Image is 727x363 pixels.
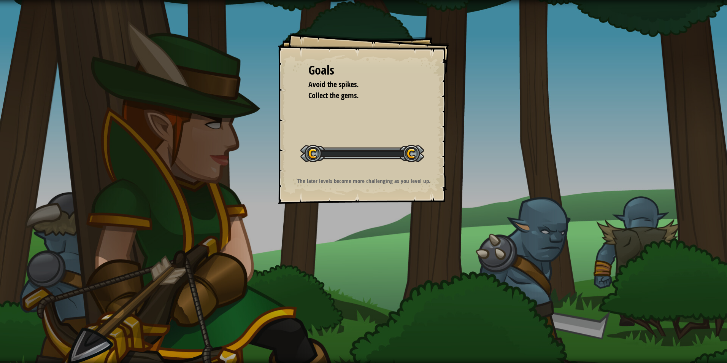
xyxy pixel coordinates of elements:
[308,79,359,89] span: Avoid the spikes.
[299,90,417,101] li: Collect the gems.
[308,90,359,100] span: Collect the gems.
[308,62,419,79] div: Goals
[287,177,440,185] p: The later levels become more challenging as you level up.
[299,79,417,90] li: Avoid the spikes.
